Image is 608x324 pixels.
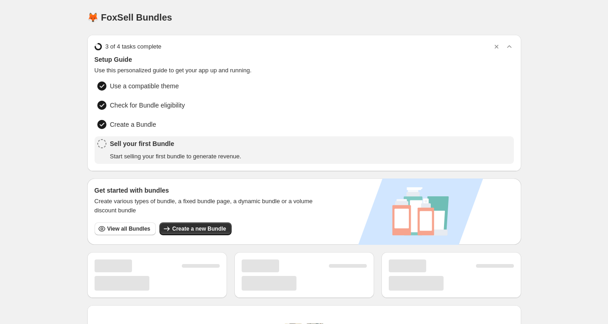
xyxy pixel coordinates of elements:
[95,197,322,215] span: Create various types of bundle, a fixed bundle page, a dynamic bundle or a volume discount bundle
[95,222,156,235] button: View all Bundles
[95,66,514,75] span: Use this personalized guide to get your app up and running.
[110,152,242,161] span: Start selling your first bundle to generate revenue.
[106,42,162,51] span: 3 of 4 tasks complete
[159,222,232,235] button: Create a new Bundle
[87,12,172,23] h1: 🦊 FoxSell Bundles
[110,81,179,91] span: Use a compatible theme
[110,139,242,148] span: Sell your first Bundle
[95,55,514,64] span: Setup Guide
[172,225,226,232] span: Create a new Bundle
[107,225,150,232] span: View all Bundles
[95,186,322,195] h3: Get started with bundles
[110,101,185,110] span: Check for Bundle eligibility
[110,120,156,129] span: Create a Bundle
